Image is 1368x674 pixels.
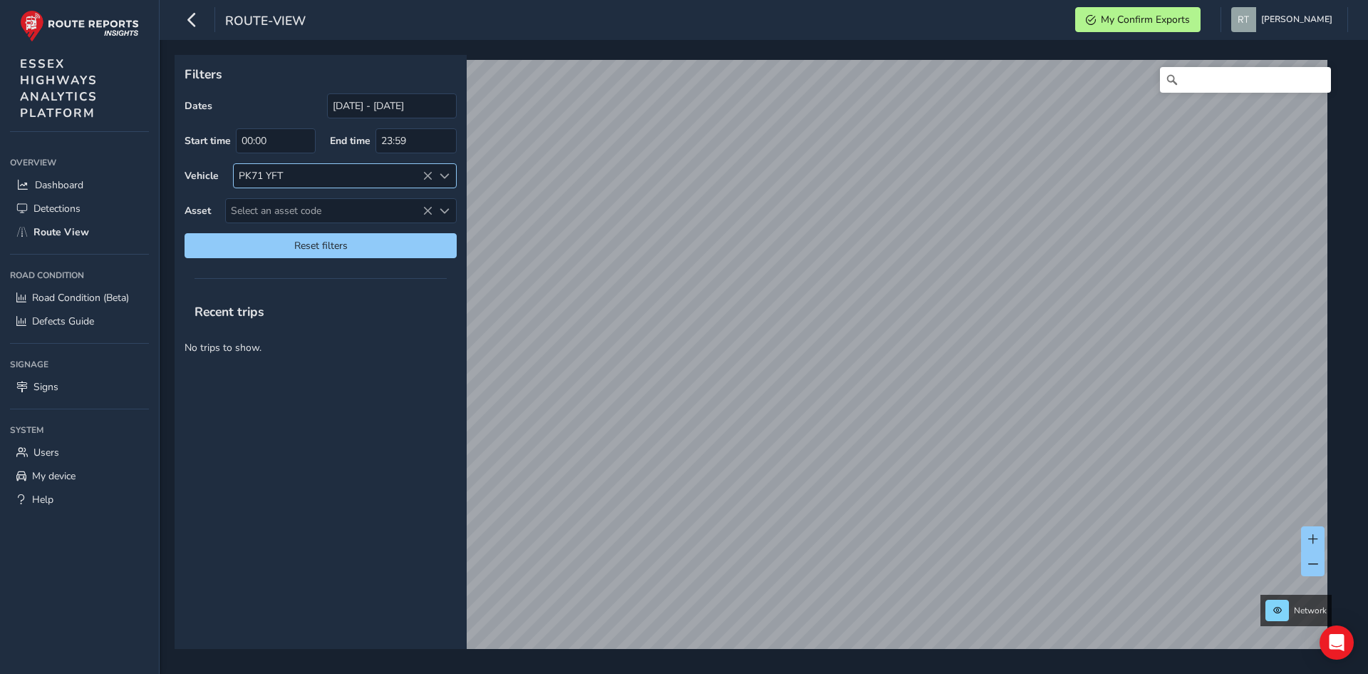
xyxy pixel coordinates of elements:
a: Defects Guide [10,310,149,333]
label: Asset [185,204,211,218]
span: Help [32,493,53,506]
a: Help [10,488,149,511]
div: Road Condition [10,265,149,286]
a: Users [10,441,149,464]
a: Route View [10,220,149,244]
div: PK71 YFT [234,164,432,188]
span: Defects Guide [32,315,94,328]
p: No trips to show. [175,330,467,365]
span: Detections [33,202,81,215]
div: Signage [10,354,149,375]
span: Reset filters [195,239,446,252]
a: My device [10,464,149,488]
span: [PERSON_NAME] [1261,7,1332,32]
label: End time [330,134,370,148]
span: Recent trips [185,293,274,330]
span: Dashboard [35,178,83,192]
div: Overview [10,152,149,173]
button: [PERSON_NAME] [1231,7,1337,32]
span: Select an asset code [226,199,432,223]
img: diamond-layout [1231,7,1256,32]
a: Dashboard [10,173,149,197]
a: Signs [10,375,149,399]
span: Signs [33,380,58,394]
span: ESSEX HIGHWAYS ANALYTICS PLATFORM [20,56,98,121]
div: Open Intercom Messenger [1320,626,1354,660]
div: Select an asset code [432,199,456,223]
p: Filters [185,65,457,83]
div: System [10,419,149,441]
button: Reset filters [185,233,457,258]
label: Vehicle [185,169,219,183]
span: Users [33,446,59,459]
img: rr logo [20,10,139,42]
a: Road Condition (Beta) [10,286,149,310]
span: My Confirm Exports [1101,13,1190,26]
label: Dates [185,99,212,113]
span: route-view [225,12,306,32]
span: Road Condition (Beta) [32,291,129,305]
button: My Confirm Exports [1075,7,1201,32]
span: Network [1294,605,1327,616]
a: Detections [10,197,149,220]
input: Search [1160,67,1331,93]
canvas: Map [180,60,1327,665]
label: Start time [185,134,231,148]
span: Route View [33,225,89,239]
span: My device [32,469,76,483]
